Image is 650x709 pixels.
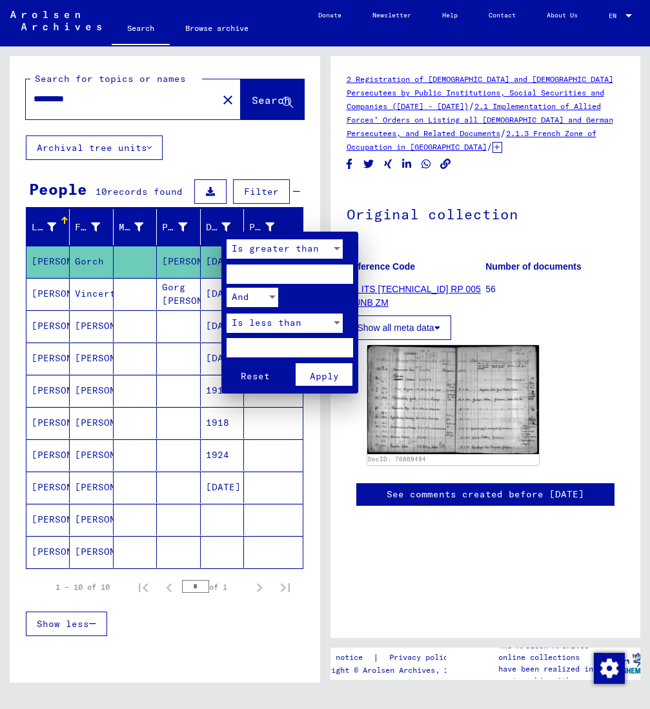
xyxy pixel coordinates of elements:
button: Apply [296,363,352,385]
span: Apply [310,370,339,381]
span: Is less than [232,316,301,328]
span: And [232,290,249,302]
span: Is greater than [232,243,319,254]
button: Reset [227,363,283,385]
div: Change consent [593,652,624,683]
img: Change consent [594,653,625,684]
span: Reset [241,370,270,381]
